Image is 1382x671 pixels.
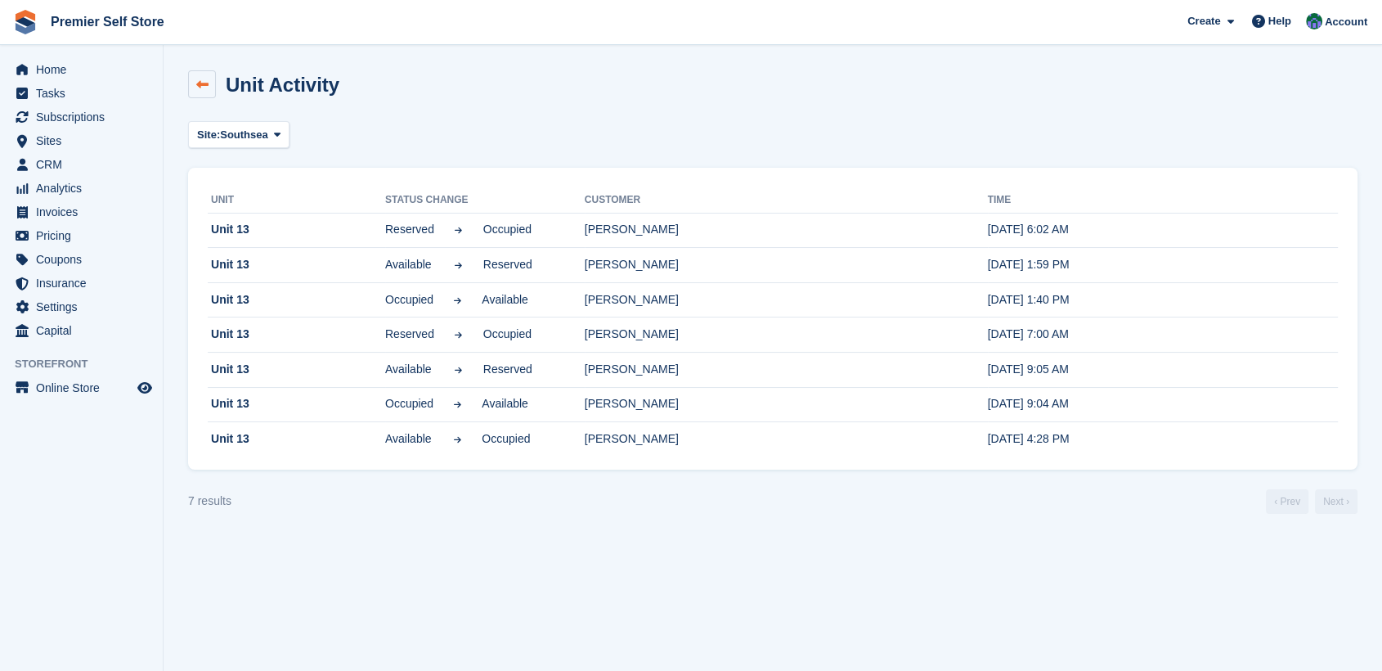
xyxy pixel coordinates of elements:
span: Occupied [483,221,532,238]
time: 2023-03-02 16:28:37 UTC [988,432,1070,445]
span: Available [482,395,530,412]
td: Unit 13 [208,387,385,422]
span: Storefront [15,356,163,372]
td: [PERSON_NAME] [585,248,988,283]
span: Help [1268,13,1291,29]
img: Jo Granger [1306,13,1322,29]
td: Unit 13 [208,213,385,248]
span: Available [385,361,434,378]
span: Subscriptions [36,106,134,128]
a: menu [8,129,155,152]
a: menu [8,106,155,128]
a: Preview store [135,378,155,398]
td: Unit 13 [208,248,385,283]
a: menu [8,272,155,295]
td: [PERSON_NAME] [585,282,988,317]
span: Settings [36,295,134,318]
span: Home [36,58,134,81]
td: [PERSON_NAME] [585,422,988,457]
a: menu [8,224,155,247]
img: stora-icon-8386f47178a22dfd0bd8f6a31ec36ba5ce8667c1dd55bd0f319d3a0aa187defe.svg [13,10,38,34]
time: 2025-08-19 12:59:24 UTC [988,258,1070,271]
a: menu [8,200,155,223]
span: Site: [197,127,220,143]
span: Analytics [36,177,134,200]
th: Status change [385,187,585,214]
span: Pricing [36,224,134,247]
a: menu [8,58,155,81]
span: Occupied [482,430,530,448]
span: Capital [36,319,134,342]
span: Reserved [483,256,532,273]
a: Premier Self Store [44,8,171,35]
span: Occupied [385,395,433,412]
a: menu [8,153,155,176]
time: 2025-08-22 05:02:41 UTC [988,223,1069,236]
td: [PERSON_NAME] [585,353,988,388]
span: Reserved [385,221,434,238]
span: Account [1325,14,1367,30]
span: Occupied [483,326,532,343]
span: Occupied [385,291,433,308]
a: Previous [1266,489,1308,514]
h1: Unit Activity [226,74,339,96]
td: Unit 13 [208,282,385,317]
span: Available [482,291,530,308]
span: Reserved [483,361,532,378]
a: Next [1315,489,1357,514]
th: Time [988,187,1339,214]
span: Available [385,430,433,448]
span: Available [385,256,434,273]
span: Coupons [36,248,134,271]
span: Reserved [385,326,434,343]
span: Sites [36,129,134,152]
a: menu [8,248,155,271]
nav: Page [1263,489,1361,514]
span: Invoices [36,200,134,223]
time: 2025-08-19 12:40:16 UTC [988,293,1070,306]
td: [PERSON_NAME] [585,213,988,248]
time: 2023-05-31 08:05:08 UTC [988,363,1069,376]
a: menu [8,82,155,105]
span: Tasks [36,82,134,105]
time: 2023-05-31 08:04:27 UTC [988,397,1069,410]
button: Site: Southsea [188,121,289,148]
td: [PERSON_NAME] [585,387,988,422]
span: Online Store [36,376,134,399]
td: Unit 13 [208,353,385,388]
span: Insurance [36,272,134,295]
span: Southsea [220,127,268,143]
a: menu [8,177,155,200]
a: menu [8,319,155,342]
span: CRM [36,153,134,176]
th: Customer [585,187,988,214]
time: 2023-06-01 06:00:16 UTC [988,327,1069,340]
div: 7 results [188,493,231,510]
a: menu [8,295,155,318]
th: Unit [208,187,385,214]
td: [PERSON_NAME] [585,317,988,353]
td: Unit 13 [208,422,385,457]
td: Unit 13 [208,317,385,353]
a: menu [8,376,155,399]
span: Create [1187,13,1220,29]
